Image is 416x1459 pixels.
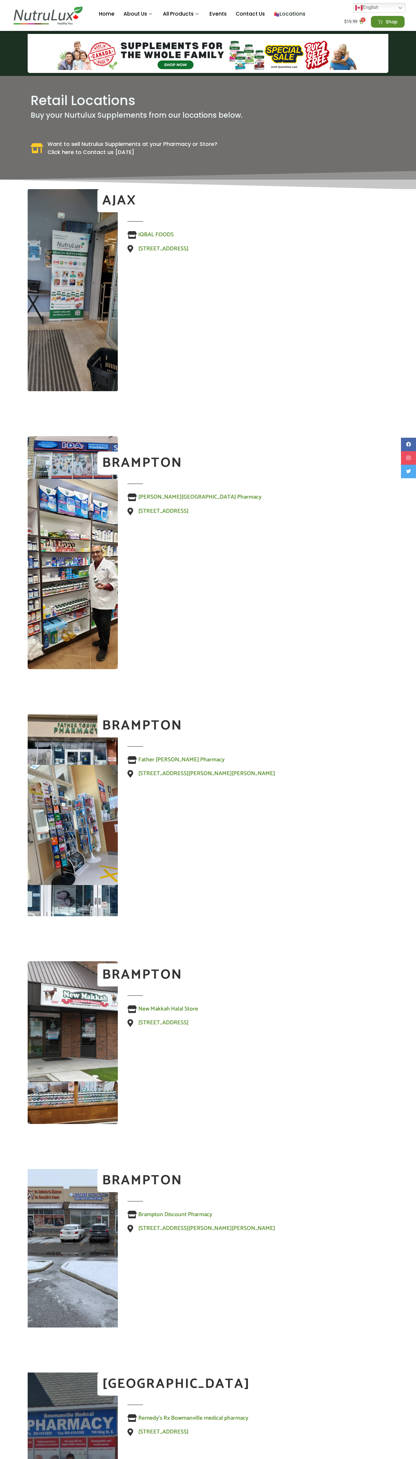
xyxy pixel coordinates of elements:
[127,1032,388,1122] iframe: new makkah 8550 Torbram Rd Unit 8, Brampton, ON L6T 5C8, Canada
[31,112,385,119] h1: Buy your Nurtulux Supplements from our locations below.
[137,1414,248,1423] span: Remedy's Rx Bowmanville medical pharmacy
[31,140,385,156] a: Want to sell Nutrulux Supplements at your Pharmacy or Store?Click here to Contact us [DATE]
[127,1237,388,1328] iframe: 130 Father Tobin Rd #4, Brampton, ON L6R 3P1, Canada
[158,2,205,26] a: All Products
[137,756,225,764] span: Father [PERSON_NAME] Pharmacy
[127,783,388,916] iframe: Father Tobin Pharmacy, 105 Father Tobin Rd, Brampton, ON L6R 0W9
[137,769,275,778] span: [STREET_ADDRESS][PERSON_NAME][PERSON_NAME]
[386,20,397,24] span: Shop
[102,719,384,733] h2: Brampton
[137,1224,275,1233] span: [STREET_ADDRESS][PERSON_NAME][PERSON_NAME]
[205,2,231,26] a: Events
[127,520,388,654] iframe: IDA 10095 Bramalea Rd #103, Brampton, ON L6R 0K1, Canada
[137,507,188,516] span: [STREET_ADDRESS]
[137,245,188,253] span: [STREET_ADDRESS]
[94,2,119,26] a: Home
[102,456,384,470] h2: Brampton
[102,194,384,207] h2: Ajax
[337,16,371,28] a: $19.99 2
[137,493,262,502] span: [PERSON_NAME][GEOGRAPHIC_DATA] Pharmacy
[137,1428,188,1436] span: [STREET_ADDRESS]
[361,17,366,22] span: 2
[102,1174,384,1187] h2: Brampton
[353,3,405,13] a: English
[371,16,405,28] a: Shop
[274,11,279,17] img: 🛍️
[119,2,158,26] a: About Us
[137,231,174,239] span: IQBAL FOODS
[102,968,384,982] h2: Brampton
[344,19,347,24] span: $
[269,2,310,26] a: Locations
[137,1019,188,1027] span: [STREET_ADDRESS]
[231,2,269,26] a: Contact Us
[31,94,385,107] h1: Retail Locations
[137,1005,198,1013] span: New Makkah Halal Store
[137,1210,212,1219] span: Brampton Discount Pharmacy
[355,4,362,11] img: en
[46,140,217,156] span: Want to sell Nutrulux Supplements at your Pharmacy or Store? Click here to Contact us [DATE]
[127,258,388,391] iframe: Iqbal foods ajax
[344,19,357,24] bdi: 19.99
[102,1377,384,1391] h2: [GEOGRAPHIC_DATA]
